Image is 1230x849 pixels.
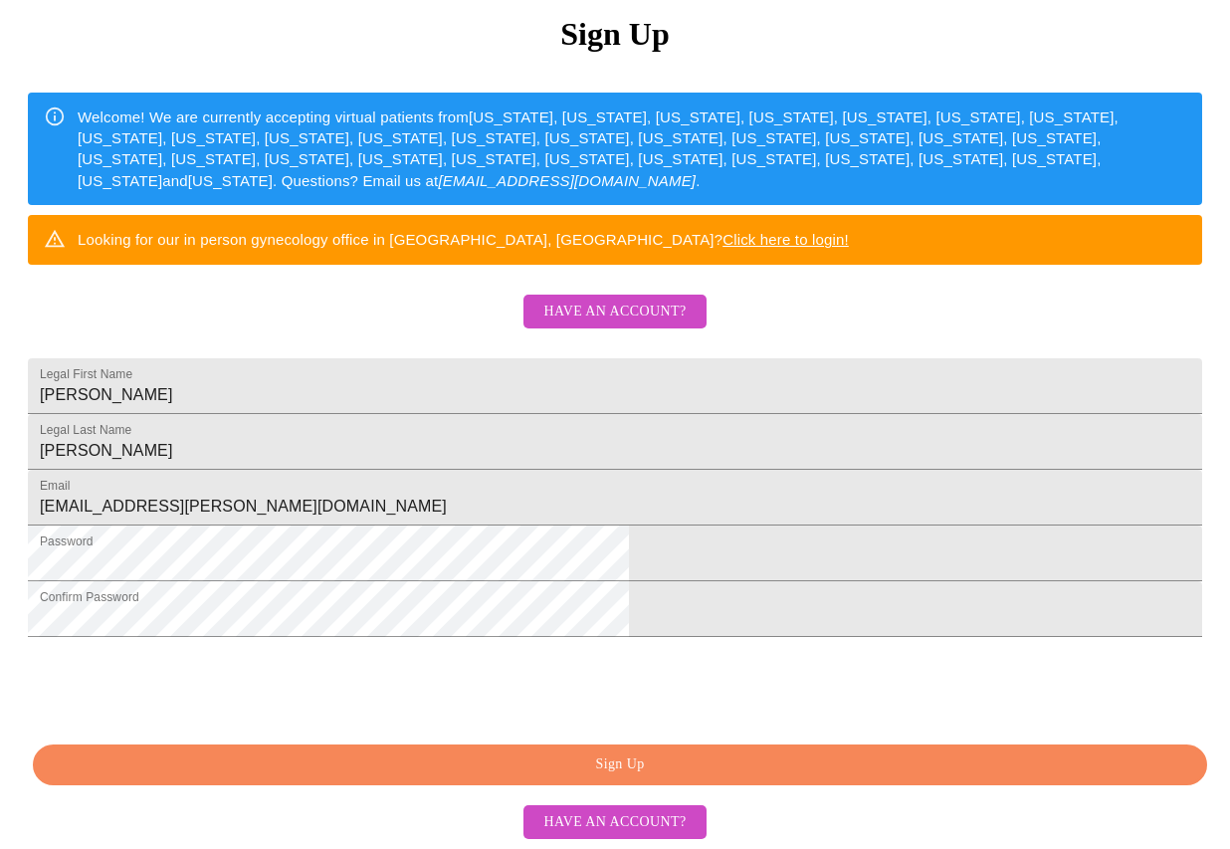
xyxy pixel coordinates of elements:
em: [EMAIL_ADDRESS][DOMAIN_NAME] [438,172,696,189]
div: Looking for our in person gynecology office in [GEOGRAPHIC_DATA], [GEOGRAPHIC_DATA]? [78,221,849,258]
span: Have an account? [543,810,686,835]
button: Sign Up [33,744,1207,785]
iframe: reCAPTCHA [28,647,330,725]
h3: Sign Up [28,16,1202,53]
span: Have an account? [543,300,686,324]
a: Have an account? [518,812,711,829]
div: Welcome! We are currently accepting virtual patients from [US_STATE], [US_STATE], [US_STATE], [US... [78,99,1186,200]
button: Have an account? [523,805,706,840]
a: Click here to login! [722,231,849,248]
a: Have an account? [518,317,711,333]
span: Sign Up [56,752,1184,777]
button: Have an account? [523,295,706,329]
